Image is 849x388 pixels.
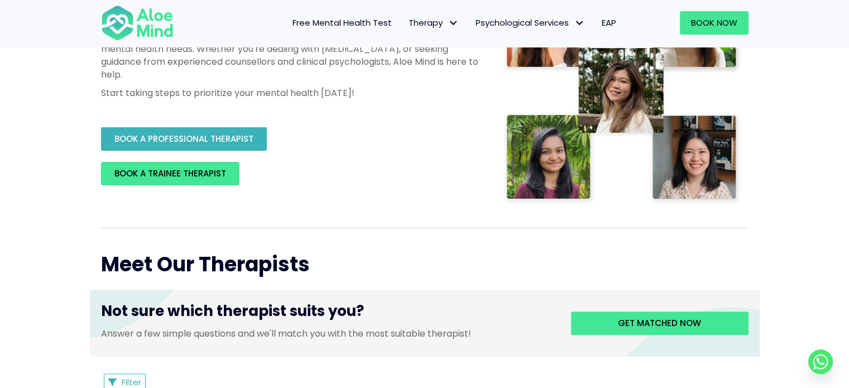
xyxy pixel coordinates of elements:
p: Start taking steps to prioritize your mental health [DATE]! [101,87,481,99]
p: Discover professional therapy and counselling services tailored to support your mental health nee... [101,29,481,81]
a: BOOK A PROFESSIONAL THERAPIST [101,127,267,151]
span: Therapy: submenu [445,15,462,31]
a: Book Now [680,11,749,35]
img: Aloe mind Logo [101,4,174,41]
span: Psychological Services [476,17,585,28]
span: Free Mental Health Test [292,17,392,28]
a: Psychological ServicesPsychological Services: submenu [467,11,593,35]
span: Book Now [691,17,737,28]
span: EAP [602,17,616,28]
h3: Not sure which therapist suits you? [101,301,554,327]
span: Psychological Services: submenu [572,15,588,31]
a: Whatsapp [808,349,833,374]
a: TherapyTherapy: submenu [400,11,467,35]
span: BOOK A PROFESSIONAL THERAPIST [114,133,253,145]
a: Get matched now [571,312,749,335]
nav: Menu [188,11,625,35]
span: BOOK A TRAINEE THERAPIST [114,167,226,179]
p: Answer a few simple questions and we'll match you with the most suitable therapist! [101,327,554,340]
span: Meet Our Therapists [101,250,310,279]
span: Filter [122,376,141,388]
span: Therapy [409,17,459,28]
a: BOOK A TRAINEE THERAPIST [101,162,239,185]
a: Free Mental Health Test [284,11,400,35]
a: EAP [593,11,625,35]
span: Get matched now [618,317,701,329]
